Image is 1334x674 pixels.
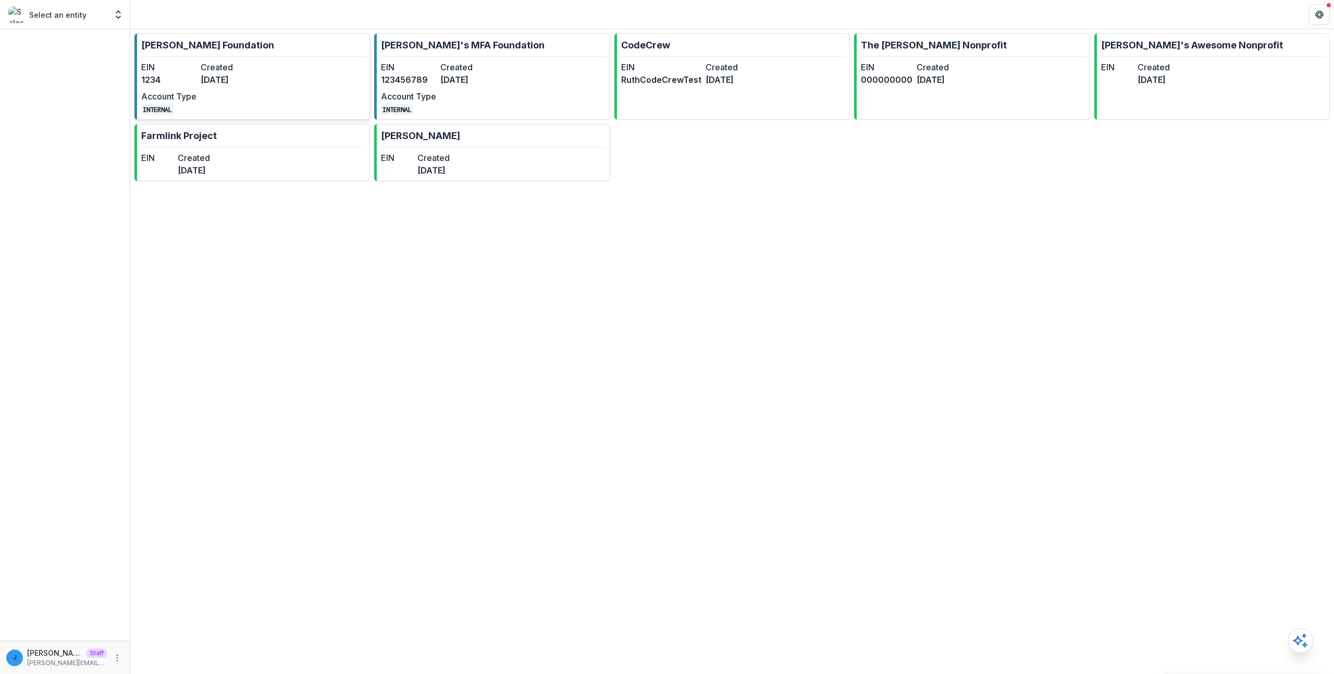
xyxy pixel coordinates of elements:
[861,61,912,73] dt: EIN
[381,73,436,86] dd: 123456789
[1101,38,1283,52] p: [PERSON_NAME]'s Awesome Nonprofit
[381,90,436,103] dt: Account Type
[141,61,196,73] dt: EIN
[381,38,545,52] p: [PERSON_NAME]'s MFA Foundation
[706,61,786,73] dt: Created
[1138,61,1170,73] dt: Created
[861,73,912,86] dd: 000000000
[381,129,460,143] p: [PERSON_NAME]
[621,38,670,52] p: CodeCrew
[201,73,256,86] dd: [DATE]
[1309,4,1330,25] button: Get Help
[8,6,25,23] img: Select an entity
[141,38,274,52] p: [PERSON_NAME] Foundation
[440,61,496,73] dt: Created
[381,104,413,115] code: INTERNAL
[374,124,610,181] a: [PERSON_NAME]EINCreated[DATE]
[111,4,126,25] button: Open entity switcher
[13,654,17,661] div: jonah@trytemelio.com
[621,73,701,86] dd: RuthCodeCrewTest
[178,164,210,177] dd: [DATE]
[861,38,1007,52] p: The [PERSON_NAME] Nonprofit
[1138,73,1170,86] dd: [DATE]
[87,648,107,658] p: Staff
[706,73,786,86] dd: [DATE]
[141,73,196,86] dd: 1234
[201,61,256,73] dt: Created
[1288,628,1313,653] button: Open AI Assistant
[917,73,968,86] dd: [DATE]
[1101,61,1133,73] dt: EIN
[381,61,436,73] dt: EIN
[29,9,87,20] p: Select an entity
[134,124,370,181] a: Farmlink ProjectEINCreated[DATE]
[417,164,450,177] dd: [DATE]
[178,152,210,164] dt: Created
[27,647,82,658] p: [PERSON_NAME][EMAIL_ADDRESS][DOMAIN_NAME]
[440,73,496,86] dd: [DATE]
[141,152,174,164] dt: EIN
[917,61,968,73] dt: Created
[417,152,450,164] dt: Created
[141,129,217,143] p: Farmlink Project
[1094,33,1330,120] a: [PERSON_NAME]'s Awesome NonprofitEINCreated[DATE]
[111,652,123,664] button: More
[381,152,413,164] dt: EIN
[374,33,610,120] a: [PERSON_NAME]'s MFA FoundationEIN123456789Created[DATE]Account TypeINTERNAL
[27,658,107,668] p: [PERSON_NAME][EMAIL_ADDRESS][DOMAIN_NAME]
[141,104,174,115] code: INTERNAL
[141,90,196,103] dt: Account Type
[134,33,370,120] a: [PERSON_NAME] FoundationEIN1234Created[DATE]Account TypeINTERNAL
[854,33,1090,120] a: The [PERSON_NAME] NonprofitEIN000000000Created[DATE]
[614,33,850,120] a: CodeCrewEINRuthCodeCrewTestCreated[DATE]
[621,61,701,73] dt: EIN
